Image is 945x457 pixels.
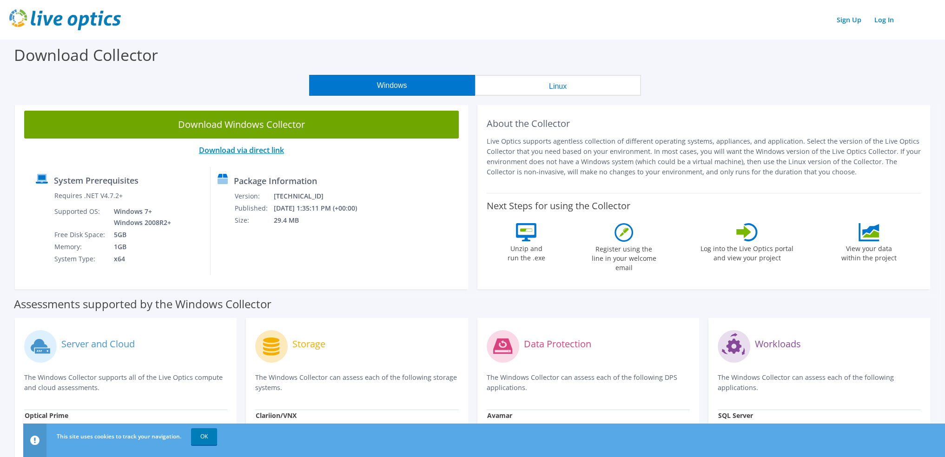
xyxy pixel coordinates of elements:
label: Storage [292,339,325,349]
label: Requires .NET V4.7.2+ [54,191,123,200]
h2: About the Collector [487,118,921,129]
label: Package Information [234,176,317,185]
label: Unzip and run the .exe [505,241,548,263]
a: Download via direct link [199,145,284,155]
p: The Windows Collector can assess each of the following storage systems. [255,372,458,393]
span: This site uses cookies to track your navigation. [57,432,181,440]
td: Version: [234,190,273,202]
strong: Clariion/VNX [256,411,297,420]
td: Memory: [54,241,107,253]
label: Data Protection [524,339,591,349]
a: OK [191,428,217,445]
p: The Windows Collector can assess each of the following applications. [718,372,921,393]
p: The Windows Collector can assess each of the following DPS applications. [487,372,690,393]
td: [TECHNICAL_ID] [273,190,369,202]
label: Download Collector [14,44,158,66]
td: 1GB [107,241,173,253]
label: Log into the Live Optics portal and view your project [700,241,794,263]
img: live_optics_svg.svg [9,9,121,30]
a: Log In [870,13,899,26]
label: Assessments supported by the Windows Collector [14,299,271,309]
strong: SQL Server [718,411,753,420]
label: Server and Cloud [61,339,135,349]
td: Published: [234,202,273,214]
a: Download Windows Collector [24,111,459,139]
label: View your data within the project [835,241,902,263]
label: Next Steps for using the Collector [487,200,630,212]
p: Live Optics supports agentless collection of different operating systems, appliances, and applica... [487,136,921,177]
button: Linux [475,75,641,96]
td: [DATE] 1:35:11 PM (+00:00) [273,202,369,214]
td: x64 [107,253,173,265]
button: Windows [309,75,475,96]
td: 29.4 MB [273,214,369,226]
label: Register using the line in your welcome email [589,242,659,272]
strong: Avamar [487,411,512,420]
td: Windows 7+ Windows 2008R2+ [107,205,173,229]
td: 5GB [107,229,173,241]
label: Workloads [755,339,801,349]
label: System Prerequisites [54,176,139,185]
td: Supported OS: [54,205,107,229]
strong: Optical Prime [25,411,68,420]
p: The Windows Collector supports all of the Live Optics compute and cloud assessments. [24,372,227,393]
td: System Type: [54,253,107,265]
td: Size: [234,214,273,226]
a: Sign Up [832,13,866,26]
td: Free Disk Space: [54,229,107,241]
